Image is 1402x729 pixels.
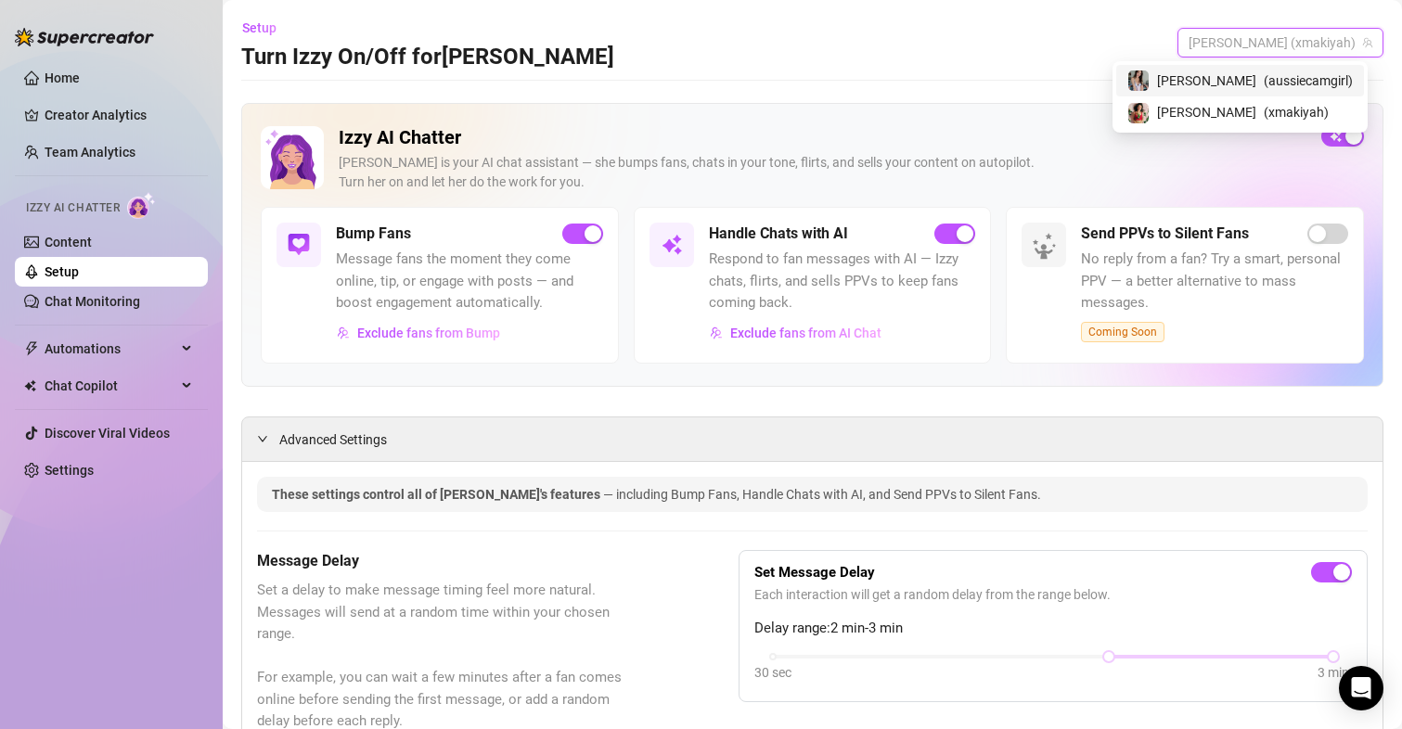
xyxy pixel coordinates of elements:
span: Automations [45,334,176,364]
span: Exclude fans from Bump [357,326,500,340]
a: Chat Monitoring [45,294,140,309]
h5: Handle Chats with AI [709,223,848,245]
span: Respond to fan messages with AI — Izzy chats, flirts, and sells PPVs to keep fans coming back. [709,249,976,314]
span: Izzy AI Chatter [26,199,120,217]
h3: Turn Izzy On/Off for [PERSON_NAME] [241,43,614,72]
h5: Bump Fans [336,223,411,245]
h2: Izzy AI Chatter [339,126,1306,149]
a: Creator Analytics [45,100,193,130]
div: [PERSON_NAME] is your AI chat assistant — she bumps fans, chats in your tone, flirts, and sells y... [339,153,1306,192]
span: maki (xmakiyah) [1189,29,1372,57]
span: team [1362,37,1373,48]
span: Exclude fans from AI Chat [730,326,881,340]
span: [PERSON_NAME] [1157,102,1256,122]
div: expanded [257,428,279,449]
button: Setup [241,13,291,43]
span: — including Bump Fans, Handle Chats with AI, and Send PPVs to Silent Fans. [603,487,1041,502]
span: [PERSON_NAME] [1157,70,1256,91]
img: AI Chatter [127,192,156,219]
a: Home [45,70,80,85]
span: Coming Soon [1081,322,1164,342]
a: Discover Viral Videos [45,426,170,441]
span: Message fans the moment they come online, tip, or engage with posts — and boost engagement automa... [336,249,603,314]
span: thunderbolt [24,341,39,356]
img: silent-fans-ppv-o-N6Mmdf.svg [1032,233,1061,262]
button: Exclude fans from AI Chat [709,318,882,348]
a: Setup [45,264,79,279]
div: 3 min [1318,662,1349,683]
span: expanded [257,433,268,444]
img: logo-BBDzfeDw.svg [15,28,154,46]
img: svg%3e [710,326,723,339]
span: No reply from a fan? Try a smart, personal PPV — a better alternative to mass messages. [1081,249,1348,314]
img: Izzy AI Chatter [261,126,324,189]
img: Maki [1128,70,1149,91]
a: Team Analytics [45,145,135,160]
a: Content [45,235,92,249]
div: 30 sec [754,662,791,683]
span: Setup [242,20,277,35]
img: svg%3e [661,234,683,256]
strong: Set Message Delay [754,564,875,581]
span: These settings control all of [PERSON_NAME]'s features [272,487,603,502]
span: ( xmakiyah ) [1264,102,1329,122]
span: Chat Copilot [45,371,176,401]
img: svg%3e [288,234,310,256]
span: Each interaction will get a random delay from the range below. [754,584,1352,605]
span: Advanced Settings [279,429,387,450]
h5: Send PPVs to Silent Fans [1081,223,1249,245]
img: svg%3e [337,326,350,339]
img: maki [1128,103,1149,123]
h5: Message Delay [257,550,646,572]
span: ( aussiecamgirl ) [1264,70,1353,91]
button: Exclude fans from Bump [336,318,501,348]
a: Settings [45,463,94,478]
img: Chat Copilot [24,379,36,392]
div: Open Intercom Messenger [1339,666,1383,710]
span: Delay range: 2 min - 3 min [754,618,1352,640]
